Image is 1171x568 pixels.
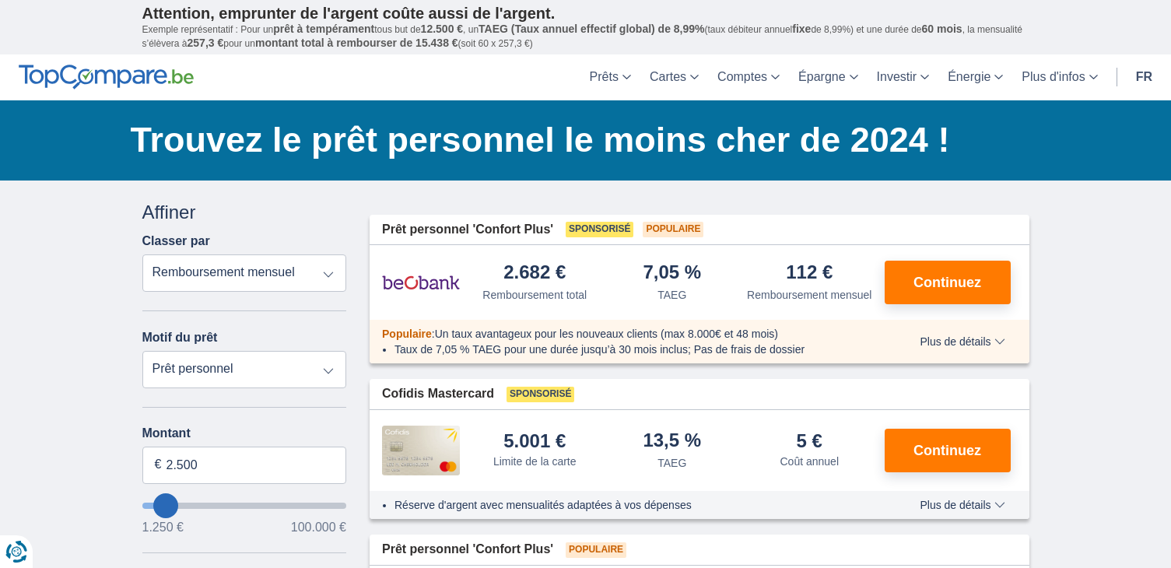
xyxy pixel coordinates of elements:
[780,454,839,469] div: Coût annuel
[291,521,346,534] span: 100.000 €
[382,426,460,475] img: pret personnel Cofidis CC
[479,23,704,35] span: TAEG (Taux annuel effectif global) de 8,99%
[922,23,962,35] span: 60 mois
[142,521,184,534] span: 1.250 €
[382,541,553,559] span: Prêt personnel 'Confort Plus'
[435,328,778,340] span: Un taux avantageux pour les nouveaux clients (max 8.000€ et 48 mois)
[394,342,875,357] li: Taux de 7,05 % TAEG pour une durée jusqu’à 30 mois inclus; Pas de frais de dossier
[273,23,374,35] span: prêt à tempérament
[747,287,871,303] div: Remboursement mensuel
[657,287,686,303] div: TAEG
[421,23,464,35] span: 12.500 €
[142,4,1029,23] p: Attention, emprunter de l'argent coûte aussi de l'argent.
[868,54,939,100] a: Investir
[913,275,981,289] span: Continuez
[908,335,1016,348] button: Plus de détails
[920,336,1004,347] span: Plus de détails
[566,542,626,558] span: Populaire
[131,116,1029,164] h1: Trouvez le prêt personnel le moins cher de 2024 !
[908,499,1016,511] button: Plus de détails
[255,37,458,49] span: montant total à rembourser de 15.438 €
[580,54,640,100] a: Prêts
[786,263,833,284] div: 112 €
[503,263,566,284] div: 2.682 €
[503,432,566,451] div: 5.001 €
[566,222,633,237] span: Sponsorisé
[394,497,875,513] li: Réserve d'argent avec mensualités adaptées à vos dépenses
[708,54,789,100] a: Comptes
[142,23,1029,51] p: Exemple représentatif : Pour un tous but de , un (taux débiteur annuel de 8,99%) et une durée de ...
[382,385,494,403] span: Cofidis Mastercard
[1012,54,1106,100] a: Plus d'infos
[789,54,868,100] a: Épargne
[19,65,194,89] img: TopCompare
[643,263,701,284] div: 7,05 %
[382,221,553,239] span: Prêt personnel 'Confort Plus'
[382,263,460,302] img: pret personnel Beobank
[913,444,981,458] span: Continuez
[1127,54,1162,100] a: fr
[643,431,701,452] div: 13,5 %
[657,455,686,471] div: TAEG
[382,328,432,340] span: Populaire
[155,456,162,474] span: €
[797,432,822,451] div: 5 €
[885,429,1011,472] button: Continuez
[507,387,574,402] span: Sponsorisé
[482,287,587,303] div: Remboursement total
[938,54,1012,100] a: Énergie
[885,261,1011,304] button: Continuez
[493,454,577,469] div: Limite de la carte
[920,500,1004,510] span: Plus de détails
[142,199,347,226] div: Affiner
[142,331,218,345] label: Motif du prêt
[643,222,703,237] span: Populaire
[188,37,224,49] span: 257,3 €
[142,503,347,509] input: wantToBorrow
[792,23,811,35] span: fixe
[370,326,887,342] div: :
[640,54,708,100] a: Cartes
[142,426,347,440] label: Montant
[142,234,210,248] label: Classer par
